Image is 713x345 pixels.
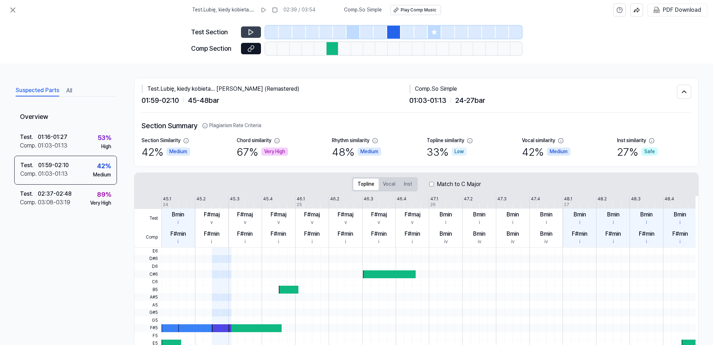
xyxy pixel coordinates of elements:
[311,219,313,226] div: v
[564,202,569,208] div: 27
[170,230,186,238] div: F#min
[192,6,255,14] span: Test . Lubię, kiedy kobieta... [PERSON_NAME] (Remastered)
[440,230,452,238] div: Bmin
[142,120,691,131] h2: Section Summary
[358,147,381,156] div: Medium
[237,137,271,144] div: Chord similarity
[409,85,677,93] div: Comp . So Simple
[430,202,436,208] div: 26
[134,286,161,294] span: B5
[312,238,313,245] div: i
[297,202,302,208] div: 25
[572,230,588,238] div: F#min
[38,141,67,150] div: 01:03 - 01:13
[338,230,353,238] div: F#min
[142,144,190,159] div: 42 %
[640,210,653,219] div: Bmin
[613,4,626,16] button: help
[409,95,446,106] span: 01:03 - 01:13
[679,238,681,245] div: i
[646,238,647,245] div: i
[134,278,161,286] span: C6
[379,179,400,190] button: Vocal
[540,210,553,219] div: Bmin
[332,137,369,144] div: Rhythm similarity
[430,196,438,202] div: 47.1
[497,196,507,202] div: 47.3
[134,247,161,255] span: E6
[440,210,452,219] div: Bmin
[405,210,420,219] div: F#maj
[283,6,316,14] div: 02:39 / 03:54
[473,230,486,238] div: Bmin
[546,219,547,226] div: i
[665,196,674,202] div: 48.4
[134,316,161,324] span: G5
[134,301,161,309] span: A5
[20,161,38,170] div: Test .
[332,144,381,159] div: 48 %
[97,190,111,200] div: 89 %
[38,170,68,178] div: 01:03 - 01:13
[20,141,38,150] div: Comp .
[616,6,623,14] svg: help
[607,210,620,219] div: Bmin
[142,95,179,106] span: 01:59 - 02:10
[479,219,480,226] div: i
[237,230,253,238] div: F#min
[16,85,59,96] button: Suspected Parts
[38,161,69,170] div: 01:59 - 02:10
[371,210,387,219] div: F#maj
[605,230,621,238] div: F#min
[679,219,681,226] div: i
[196,196,206,202] div: 45.2
[411,219,414,226] div: v
[20,133,38,141] div: Test .
[344,6,382,14] span: Comp . So Simple
[646,219,647,226] div: i
[297,196,305,202] div: 46.1
[547,147,570,156] div: Medium
[271,210,286,219] div: F#maj
[134,228,161,247] span: Comp
[613,219,614,226] div: i
[672,230,688,238] div: F#min
[20,198,38,207] div: Comp .
[237,144,288,159] div: 67 %
[445,219,446,226] div: i
[202,122,261,129] button: Plagiarism Rate Criteria
[641,147,658,156] div: Safe
[134,263,161,271] span: D6
[378,238,379,245] div: i
[261,147,288,156] div: Very High
[653,7,660,13] img: PDF Download
[93,171,111,179] div: Medium
[579,238,580,245] div: i
[304,210,320,219] div: F#maj
[178,219,179,226] div: i
[427,144,467,159] div: 33 %
[134,309,161,317] span: G#5
[210,219,213,226] div: v
[455,95,485,106] span: 24 - 27 bar
[531,196,540,202] div: 47.4
[507,210,519,219] div: Bmin
[330,196,339,202] div: 46.2
[278,238,279,245] div: i
[14,107,117,128] div: Overview
[134,209,161,228] span: Test
[134,255,161,263] span: D#6
[188,95,219,106] span: 45 - 48 bar
[452,147,467,156] div: Low
[613,238,614,245] div: i
[101,143,111,150] div: High
[204,210,220,219] div: F#maj
[574,210,586,219] div: Bmin
[444,238,448,245] div: iv
[134,332,161,340] span: F5
[237,210,253,219] div: F#maj
[230,196,240,202] div: 45.3
[263,196,273,202] div: 45.4
[134,324,161,332] span: F#5
[178,238,179,245] div: i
